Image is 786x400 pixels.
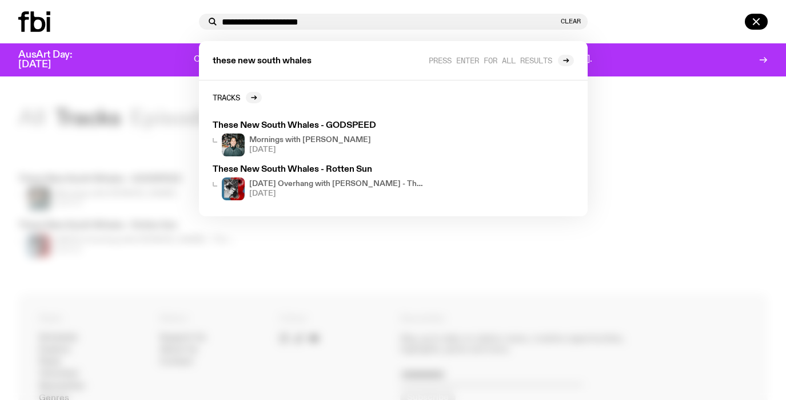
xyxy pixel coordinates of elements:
h4: Mornings with [PERSON_NAME] [249,136,371,144]
h3: These New South Whales - GODSPEED [213,122,423,130]
img: Radio presenter Ben Hansen sits in front of a wall of photos and an fbi radio sign. Film photo. B... [222,134,245,156]
a: Tracks [213,92,262,103]
h3: These New South Whales - Rotten Sun [213,165,423,174]
h4: [DATE] Overhang with [PERSON_NAME] - The Day of Solid Control [249,180,423,188]
span: [DATE] [249,190,423,197]
a: These New South Whales - Rotten Sun[DATE] Overhang with [PERSON_NAME] - The Day of Solid Control[... [208,161,428,205]
h3: AusArt Day: [DATE] [18,50,91,70]
h2: Tracks [213,93,240,102]
span: Press enter for all results [429,56,552,64]
span: these new south whales [213,57,312,66]
a: Press enter for all results [429,55,574,66]
span: [DATE] [249,146,371,153]
a: These New South Whales - GODSPEEDRadio presenter Ben Hansen sits in front of a wall of photos and... [208,117,428,161]
button: Clear [561,18,581,25]
p: One day. One community. One frequency worth fighting for. Donate to support [DOMAIN_NAME]. [194,55,592,65]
